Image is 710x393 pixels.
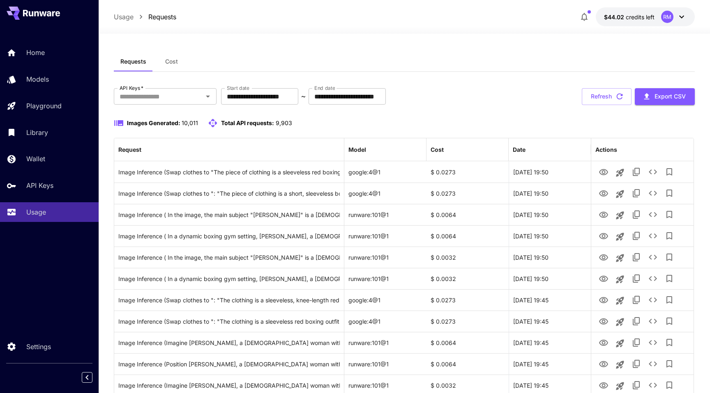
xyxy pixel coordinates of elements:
button: See details [645,334,661,351]
div: $ 0.0032 [426,247,509,268]
button: Copy TaskUUID [628,334,645,351]
span: $44.02 [604,14,626,21]
button: Open [202,91,214,102]
div: 31 Aug, 2025 19:50 [509,161,591,183]
div: Click to copy prompt [118,204,340,225]
span: Total API requests: [221,119,274,126]
button: Copy TaskUUID [628,228,645,244]
span: Cost [165,58,178,65]
span: 9,903 [276,119,292,126]
button: Copy TaskUUID [628,185,645,201]
p: Wallet [26,154,45,164]
span: Images Generated: [127,119,180,126]
div: google:4@1 [344,161,426,183]
div: $ 0.0273 [426,289,509,311]
div: Click to copy prompt [118,226,340,247]
div: $44.01829 [604,13,655,21]
button: See details [645,249,661,265]
div: runware:101@1 [344,225,426,247]
div: Click to copy prompt [118,311,340,332]
button: Launch in playground [612,250,628,266]
button: View Image [595,270,612,287]
div: runware:101@1 [344,204,426,225]
div: Click to copy prompt [118,162,340,183]
p: Requests [148,12,176,22]
label: API Keys [120,85,143,91]
p: API Keys [26,181,53,190]
button: Launch in playground [612,292,628,309]
button: Export CSV [635,88,695,105]
div: runware:101@1 [344,247,426,268]
div: RM [661,11,673,23]
button: Add to library [661,228,678,244]
div: Collapse sidebar [88,370,99,385]
a: Usage [114,12,134,22]
label: End date [314,85,335,91]
div: Cost [431,146,444,153]
div: 31 Aug, 2025 19:50 [509,225,591,247]
button: Add to library [661,206,678,223]
p: Settings [26,342,51,352]
p: Home [26,48,45,57]
button: See details [645,206,661,223]
div: Click to copy prompt [118,268,340,289]
div: 31 Aug, 2025 19:45 [509,311,591,332]
div: $ 0.0273 [426,183,509,204]
button: See details [645,313,661,329]
button: Launch in playground [612,186,628,202]
div: 31 Aug, 2025 19:50 [509,247,591,268]
div: Actions [595,146,617,153]
button: Copy TaskUUID [628,270,645,287]
button: Copy TaskUUID [628,206,645,223]
p: ~ [301,91,306,101]
div: google:4@1 [344,311,426,332]
button: Refresh [582,88,632,105]
button: Copy TaskUUID [628,313,645,329]
div: 31 Aug, 2025 19:50 [509,268,591,289]
button: Collapse sidebar [82,372,92,383]
div: $ 0.0064 [426,353,509,375]
nav: breadcrumb [114,12,176,22]
button: View Image [595,206,612,223]
button: View Image [595,313,612,329]
div: $ 0.0032 [426,268,509,289]
button: Add to library [661,356,678,372]
button: View Image [595,249,612,265]
button: Copy TaskUUID [628,249,645,265]
button: Copy TaskUUID [628,164,645,180]
button: $44.01829RM [596,7,695,26]
button: View Image [595,227,612,244]
div: 31 Aug, 2025 19:45 [509,332,591,353]
div: 31 Aug, 2025 19:50 [509,183,591,204]
button: View Image [595,185,612,201]
div: $ 0.0064 [426,332,509,353]
button: See details [645,228,661,244]
div: Click to copy prompt [118,247,340,268]
button: Launch in playground [612,314,628,330]
div: $ 0.0064 [426,204,509,225]
div: Date [513,146,526,153]
div: runware:101@1 [344,268,426,289]
div: $ 0.0273 [426,311,509,332]
span: credits left [626,14,655,21]
button: Launch in playground [612,271,628,288]
button: Add to library [661,164,678,180]
div: 31 Aug, 2025 19:45 [509,353,591,375]
button: See details [645,270,661,287]
button: View Image [595,334,612,351]
p: Usage [26,207,46,217]
button: View Image [595,163,612,180]
div: runware:101@1 [344,353,426,375]
span: 10,011 [182,119,198,126]
div: Click to copy prompt [118,354,340,375]
div: $ 0.0064 [426,225,509,247]
button: Copy TaskUUID [628,356,645,372]
p: Playground [26,101,62,111]
div: google:4@1 [344,183,426,204]
div: Request [118,146,141,153]
button: View Image [595,291,612,308]
button: See details [645,185,661,201]
button: Add to library [661,249,678,265]
button: Launch in playground [612,228,628,245]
